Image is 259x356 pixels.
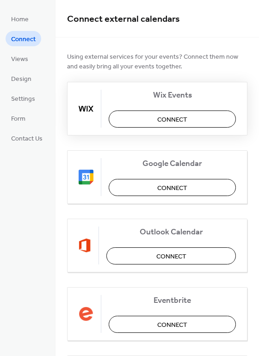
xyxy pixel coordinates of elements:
[6,31,41,46] a: Connect
[79,101,93,116] img: wix
[106,247,236,264] button: Connect
[109,316,236,333] button: Connect
[109,159,236,169] span: Google Calendar
[6,91,41,106] a: Settings
[109,179,236,196] button: Connect
[11,74,31,84] span: Design
[11,114,25,124] span: Form
[79,170,93,184] img: google
[109,91,236,100] span: Wix Events
[109,296,236,306] span: Eventbrite
[11,35,36,44] span: Connect
[11,94,35,104] span: Settings
[6,110,31,126] a: Form
[79,238,91,253] img: outlook
[6,130,48,146] a: Contact Us
[11,55,28,64] span: Views
[11,15,29,25] span: Home
[6,11,34,26] a: Home
[6,51,34,66] a: Views
[6,71,37,86] a: Design
[106,227,236,237] span: Outlook Calendar
[11,134,43,144] span: Contact Us
[67,10,180,28] span: Connect external calendars
[109,110,236,128] button: Connect
[157,320,187,330] span: Connect
[67,52,247,72] span: Using external services for your events? Connect them now and easily bring all your events together.
[156,252,186,262] span: Connect
[79,307,93,321] img: eventbrite
[157,184,187,193] span: Connect
[157,115,187,125] span: Connect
